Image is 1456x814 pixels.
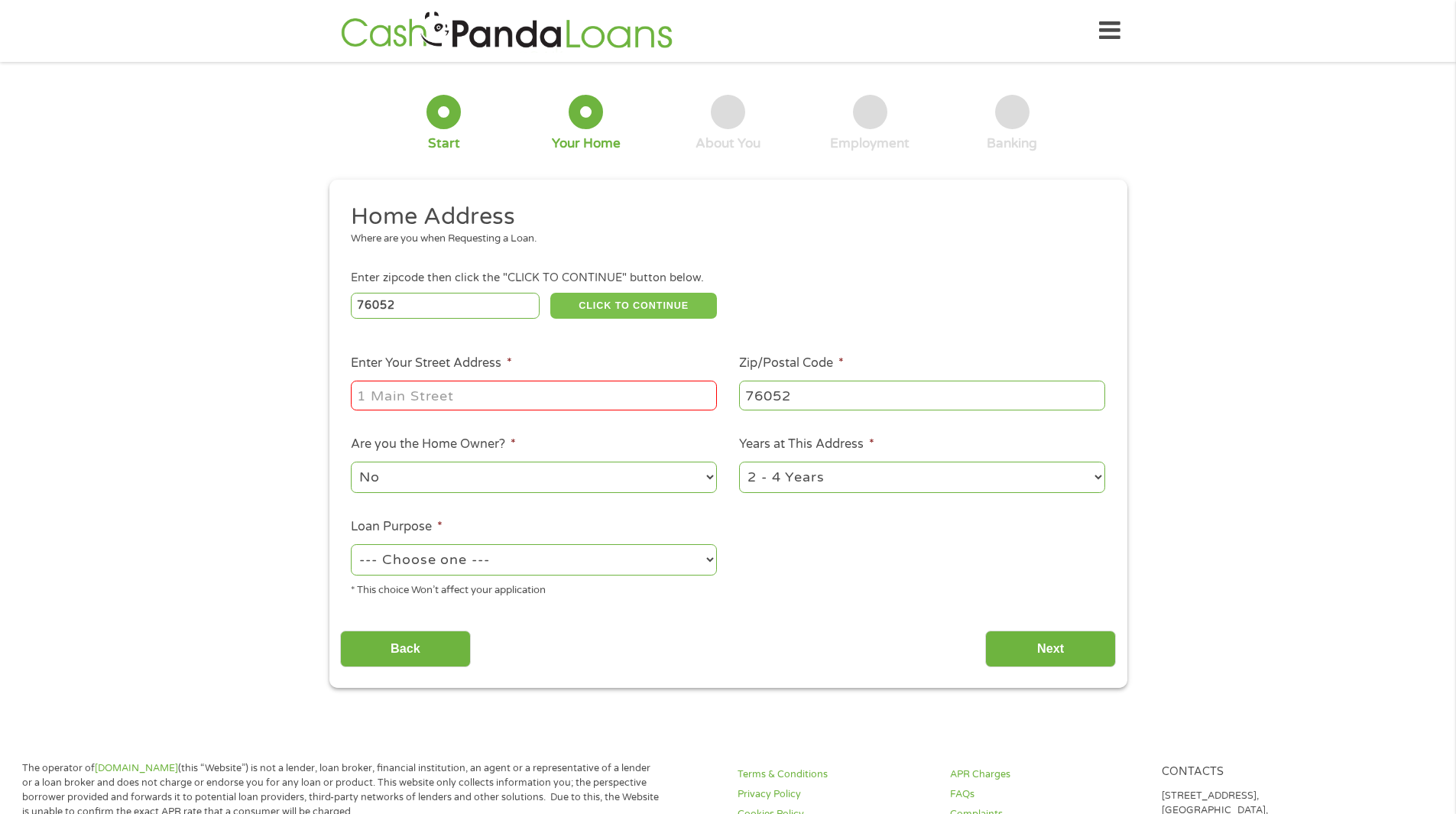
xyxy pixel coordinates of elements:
label: Loan Purpose [351,519,443,535]
div: Where are you when Requesting a Loan. [351,232,1094,247]
input: Next [985,631,1116,668]
div: * This choice Won’t affect your application [351,578,717,598]
div: Banking [987,135,1037,152]
label: Enter Your Street Address [351,355,512,371]
input: Back [340,631,471,668]
div: Enter zipcode then click the "CLICK TO CONTINUE" button below. [351,270,1104,287]
label: Are you the Home Owner? [351,436,516,452]
div: Start [428,135,460,152]
img: GetLoanNow Logo [336,9,677,53]
input: 1 Main Street [351,381,717,410]
label: Zip/Postal Code [739,355,844,371]
button: CLICK TO CONTINUE [550,293,717,319]
a: [DOMAIN_NAME] [95,762,178,774]
h4: Contacts [1162,765,1356,780]
a: Privacy Policy [738,787,932,802]
div: About You [696,135,760,152]
a: FAQs [950,787,1144,802]
div: Employment [830,135,910,152]
div: Your Home [552,135,621,152]
input: Enter Zipcode (e.g 01510) [351,293,540,319]
a: APR Charges [950,767,1144,782]
label: Years at This Address [739,436,874,452]
a: Terms & Conditions [738,767,932,782]
h2: Home Address [351,202,1094,232]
